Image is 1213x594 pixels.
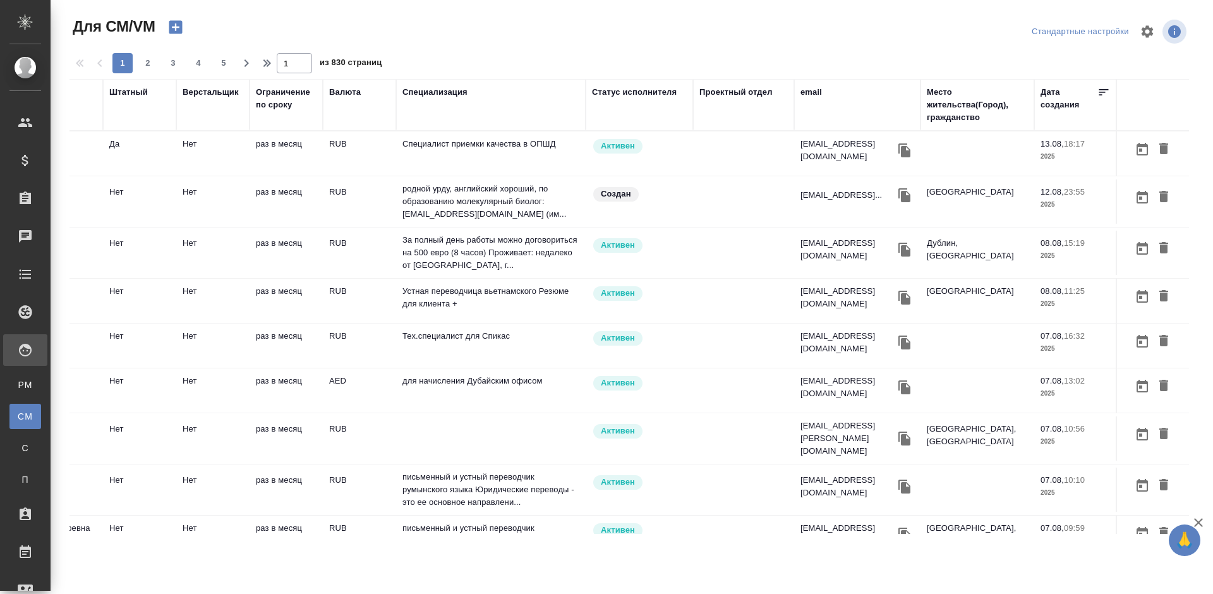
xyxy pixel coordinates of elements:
button: Скопировать [895,378,914,397]
a: П [9,467,41,492]
p: [EMAIL_ADDRESS][PERSON_NAME][DOMAIN_NAME] [800,420,895,458]
p: 07.08, [1041,376,1064,385]
td: Нет [103,468,176,512]
span: 4 [188,57,208,70]
button: Удалить [1153,522,1174,545]
td: раз в месяц [250,179,323,224]
p: Активен [601,239,635,252]
span: Для СМ/VM [69,16,155,37]
div: Рядовой исполнитель: назначай с учетом рейтинга [592,138,687,155]
button: Удалить [1153,474,1174,497]
td: Нет [103,231,176,275]
span: CM [16,410,35,423]
td: Нет [103,279,176,323]
p: 2025 [1041,298,1110,310]
td: раз в месяц [250,131,323,176]
p: [EMAIL_ADDRESS][DOMAIN_NAME] [800,522,895,547]
div: Статус исполнителя [592,86,677,99]
div: Рядовой исполнитель: назначай с учетом рейтинга [592,474,687,491]
p: Активен [601,332,635,344]
button: Открыть календарь загрузки [1132,285,1153,308]
button: 2 [138,53,158,73]
p: 07.08, [1041,331,1064,341]
p: Активен [601,476,635,488]
td: RUB [323,279,396,323]
p: письменный и устный переводчик румынского языка Юридические переводы - это ее основное направлени... [402,471,579,509]
td: [GEOGRAPHIC_DATA] [920,179,1034,224]
td: Нет [176,279,250,323]
p: 2025 [1041,342,1110,355]
div: Валюта [329,86,361,99]
p: Устная переводчица вьетнамского Резюме для клиента + [402,285,579,310]
button: Скопировать [895,186,914,205]
button: Удалить [1153,186,1174,209]
td: Нет [103,516,176,560]
button: 3 [163,53,183,73]
td: Нет [176,131,250,176]
button: Скопировать [895,333,914,352]
p: [EMAIL_ADDRESS][DOMAIN_NAME] [800,138,895,163]
td: [GEOGRAPHIC_DATA] [920,279,1034,323]
span: С [16,442,35,454]
button: Открыть календарь загрузки [1132,186,1153,209]
button: Открыть календарь загрузки [1132,522,1153,545]
p: 11:25 [1064,286,1085,296]
span: Настроить таблицу [1132,16,1162,47]
a: CM [9,404,41,429]
button: 🙏 [1169,524,1200,556]
td: Нет [103,179,176,224]
p: Активен [601,425,635,437]
button: 5 [214,53,234,73]
div: Рядовой исполнитель: назначай с учетом рейтинга [592,330,687,347]
p: родной урду, английский хороший, по образованию молекулярный биолог: [EMAIL_ADDRESS][DOMAIN_NAME]... [402,183,579,221]
td: [GEOGRAPHIC_DATA], [GEOGRAPHIC_DATA] [920,516,1034,560]
td: RUB [323,516,396,560]
p: [EMAIL_ADDRESS][DOMAIN_NAME] [800,375,895,400]
p: 08.08, [1041,286,1064,296]
button: Открыть календарь загрузки [1132,138,1153,161]
button: Скопировать [895,240,914,259]
span: 5 [214,57,234,70]
p: 13:02 [1064,376,1085,385]
div: Рядовой исполнитель: назначай с учетом рейтинга [592,423,687,440]
a: С [9,435,41,461]
span: 2 [138,57,158,70]
td: Нет [176,231,250,275]
td: Нет [176,368,250,413]
td: AED [323,368,396,413]
p: для начисления Дубайским офисом [402,375,579,387]
td: Нет [176,416,250,461]
span: П [16,473,35,486]
div: Проектный отдел [699,86,773,99]
button: Открыть календарь загрузки [1132,237,1153,260]
td: раз в месяц [250,368,323,413]
p: 07.08, [1041,523,1064,533]
p: 23:55 [1064,187,1085,197]
p: 2025 [1041,435,1110,448]
td: Нет [176,324,250,368]
button: Открыть календарь загрузки [1132,375,1153,398]
p: 16:32 [1064,331,1085,341]
td: Нет [103,368,176,413]
button: Удалить [1153,375,1174,398]
span: 3 [163,57,183,70]
button: Скопировать [895,141,914,160]
td: Нет [176,179,250,224]
div: Дата создания [1041,86,1097,111]
p: [EMAIL_ADDRESS][DOMAIN_NAME] [800,285,895,310]
td: RUB [323,131,396,176]
button: Скопировать [895,525,914,544]
td: RUB [323,179,396,224]
p: Активен [601,140,635,152]
td: раз в месяц [250,468,323,512]
p: Специалист приемки качества в ОПШД [402,138,579,150]
p: 2025 [1041,198,1110,211]
button: Скопировать [895,477,914,496]
td: Дублин, [GEOGRAPHIC_DATA] [920,231,1034,275]
div: Верстальщик [183,86,239,99]
td: Да [103,131,176,176]
td: RUB [323,324,396,368]
p: [EMAIL_ADDRESS][DOMAIN_NAME] [800,237,895,262]
p: [EMAIL_ADDRESS][DOMAIN_NAME] [800,474,895,499]
span: Посмотреть информацию [1162,20,1189,44]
